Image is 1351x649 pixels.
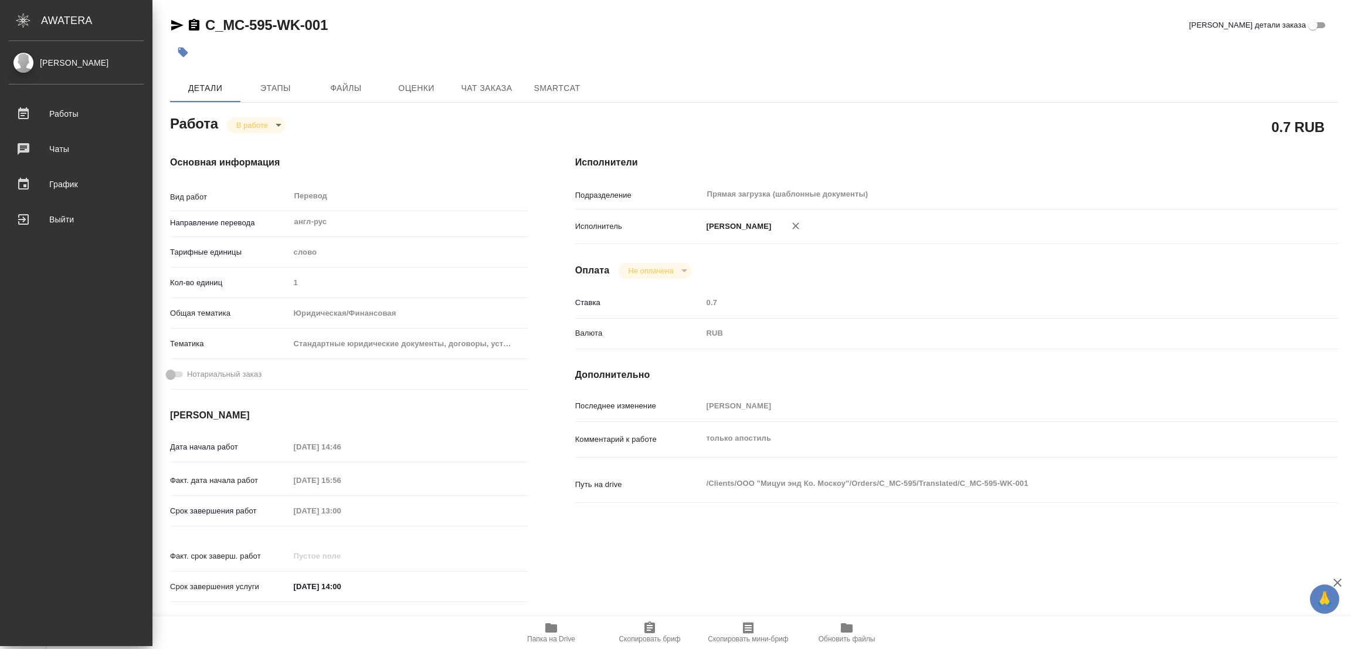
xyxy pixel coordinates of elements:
[170,156,528,170] h4: Основная информация
[170,408,528,422] h4: [PERSON_NAME]
[41,9,152,32] div: AWATERA
[177,81,233,96] span: Детали
[600,616,699,649] button: Скопировать бриф
[290,242,528,262] div: слово
[702,428,1275,448] textarea: только апостиль
[819,635,875,643] span: Обновить файлы
[575,263,610,278] h4: Оплата
[702,474,1275,493] textarea: /Clients/ООО "Мицуи энд Ко. Москоу"/Orders/C_MC-595/Translated/C_MC-595-WK-001
[187,369,262,380] span: Нотариальный заказ
[318,81,374,96] span: Файлы
[575,434,702,445] p: Комментарий к работе
[170,441,290,453] p: Дата начала работ
[290,502,392,519] input: Пустое поле
[619,263,691,279] div: В работе
[227,117,286,133] div: В работе
[187,18,201,32] button: Скопировать ссылку
[170,18,184,32] button: Скопировать ссылку для ЯМессенджера
[9,56,144,69] div: [PERSON_NAME]
[529,81,585,96] span: SmartCat
[205,17,328,33] a: C_MC-595-WK-001
[624,266,677,276] button: Не оплачена
[170,550,290,562] p: Факт. срок заверш. работ
[9,211,144,228] div: Выйти
[708,635,788,643] span: Скопировать мини-бриф
[170,581,290,593] p: Срок завершения услуги
[619,635,680,643] span: Скопировать бриф
[170,475,290,486] p: Факт. дата начала работ
[290,303,528,323] div: Юридическая/Финансовая
[3,170,150,199] a: График
[170,112,218,133] h2: Работа
[388,81,444,96] span: Оценки
[233,120,271,130] button: В работе
[702,221,772,232] p: [PERSON_NAME]
[459,81,515,96] span: Чат заказа
[1310,584,1339,614] button: 🙏
[290,438,392,455] input: Пустое поле
[3,99,150,129] a: Работы
[575,221,702,232] p: Исполнитель
[170,307,290,319] p: Общая тематика
[290,274,528,291] input: Пустое поле
[527,635,575,643] span: Папка на Drive
[9,140,144,158] div: Чаты
[170,505,290,517] p: Срок завершения работ
[575,479,702,491] p: Путь на drive
[290,334,528,354] div: Стандартные юридические документы, договоры, уставы
[170,217,290,229] p: Направление перевода
[3,134,150,164] a: Чаты
[502,616,600,649] button: Папка на Drive
[290,547,392,565] input: Пустое поле
[575,327,702,339] p: Валюта
[290,472,392,489] input: Пустое поле
[170,39,196,65] button: Добавить тэг
[575,297,702,309] p: Ставка
[170,277,290,289] p: Кол-во единиц
[699,616,797,649] button: Скопировать мини-бриф
[783,213,809,239] button: Удалить исполнителя
[1315,587,1335,611] span: 🙏
[575,400,702,412] p: Последнее изменение
[575,190,702,201] p: Подразделение
[9,175,144,193] div: График
[247,81,304,96] span: Этапы
[1189,19,1306,31] span: [PERSON_NAME] детали заказа
[702,323,1275,343] div: RUB
[797,616,896,649] button: Обновить файлы
[702,397,1275,414] input: Пустое поле
[575,368,1338,382] h4: Дополнительно
[1271,117,1325,137] h2: 0.7 RUB
[9,105,144,123] div: Работы
[170,338,290,350] p: Тематика
[702,294,1275,311] input: Пустое поле
[170,191,290,203] p: Вид работ
[170,246,290,258] p: Тарифные единицы
[575,156,1338,170] h4: Исполнители
[3,205,150,234] a: Выйти
[290,578,392,595] input: ✎ Введи что-нибудь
